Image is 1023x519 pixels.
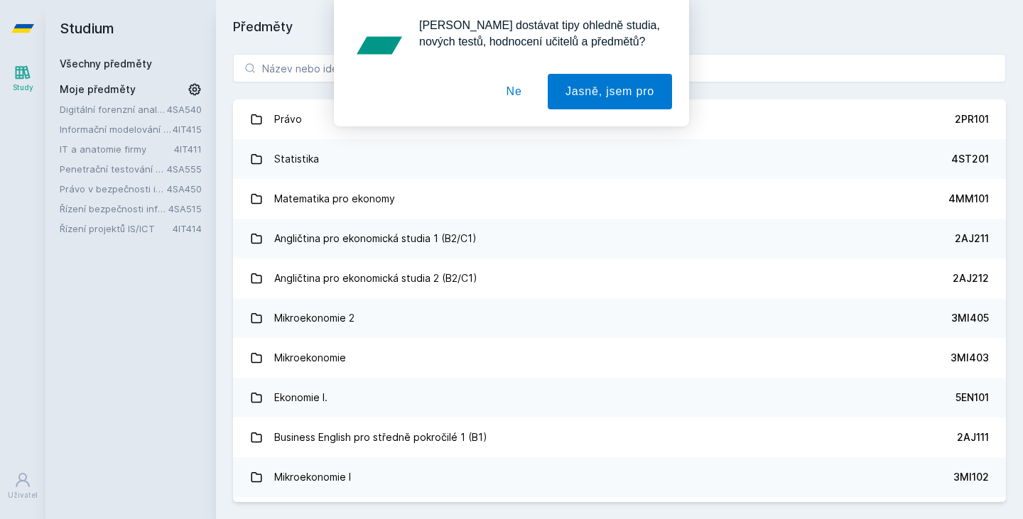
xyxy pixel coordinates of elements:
a: Statistika 4ST201 [233,139,1006,179]
div: Angličtina pro ekonomická studia 2 (B2/C1) [274,264,477,293]
a: IT a anatomie firmy [60,142,174,156]
a: 4IT415 [173,124,202,135]
a: Angličtina pro ekonomická studia 1 (B2/C1) 2AJ211 [233,219,1006,258]
div: Ekonomie I. [274,383,328,412]
div: Mikroekonomie [274,344,346,372]
a: Řízení bezpečnosti informačních systémů [60,202,168,216]
a: Mikroekonomie I 3MI102 [233,457,1006,497]
div: 3MI102 [953,470,989,484]
div: 3MI405 [951,311,989,325]
div: 2AJ211 [955,231,989,246]
img: notification icon [351,17,408,74]
div: 5EN101 [956,390,989,405]
div: Business English pro středně pokročilé 1 (B1) [274,423,487,452]
a: Business English pro středně pokročilé 1 (B1) 2AJ111 [233,417,1006,457]
div: 2AJ212 [953,271,989,285]
a: 4IT411 [174,143,202,155]
a: 4SA450 [167,183,202,195]
div: Mikroekonomie I [274,463,351,491]
a: Mikroekonomie 3MI403 [233,338,1006,378]
div: 4MM101 [948,192,989,206]
div: Mikroekonomie 2 [274,304,354,332]
div: 2AJ111 [957,430,989,444]
a: Informační modelování organizací [60,122,173,136]
div: Statistika [274,145,319,173]
div: Matematika pro ekonomy [274,185,395,213]
div: Uživatel [8,490,38,501]
div: 3MI403 [951,351,989,365]
div: Angličtina pro ekonomická studia 1 (B2/C1) [274,224,477,253]
div: 4ST201 [951,152,989,166]
a: Matematika pro ekonomy 4MM101 [233,179,1006,219]
a: 4SA515 [168,203,202,214]
a: Uživatel [3,464,43,508]
button: Jasně, jsem pro [548,74,672,109]
a: Řízení projektů IS/ICT [60,222,173,236]
a: Ekonomie I. 5EN101 [233,378,1006,417]
a: 4SA555 [167,163,202,175]
div: [PERSON_NAME] dostávat tipy ohledně studia, nových testů, hodnocení učitelů a předmětů? [408,17,672,50]
a: Penetrační testování bezpečnosti IS [60,162,167,176]
a: Angličtina pro ekonomická studia 2 (B2/C1) 2AJ212 [233,258,1006,298]
a: Právo v bezpečnosti informačních systémů [60,182,167,196]
button: Ne [489,74,540,109]
a: 4IT414 [173,223,202,234]
a: Mikroekonomie 2 3MI405 [233,298,1006,338]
